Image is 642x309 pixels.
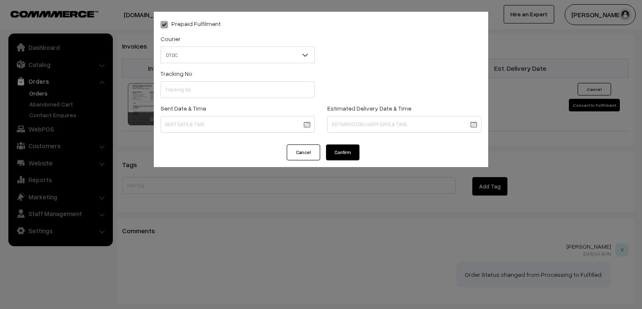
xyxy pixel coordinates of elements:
button: Cancel [287,144,320,160]
input: Tracking No [160,81,315,98]
label: Courier [160,34,181,43]
label: Prepaid Fulfilment [160,19,221,28]
label: Tracking No [160,69,192,78]
label: Estimated Delivery Date & Time [327,104,411,113]
label: Sent Date & Time [160,104,206,113]
input: Sent Date & Time [160,116,315,133]
button: Confirm [326,144,359,160]
span: DTDC [161,48,314,62]
input: Estimated Delivery Date & Time [327,116,481,133]
span: DTDC [160,46,315,63]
